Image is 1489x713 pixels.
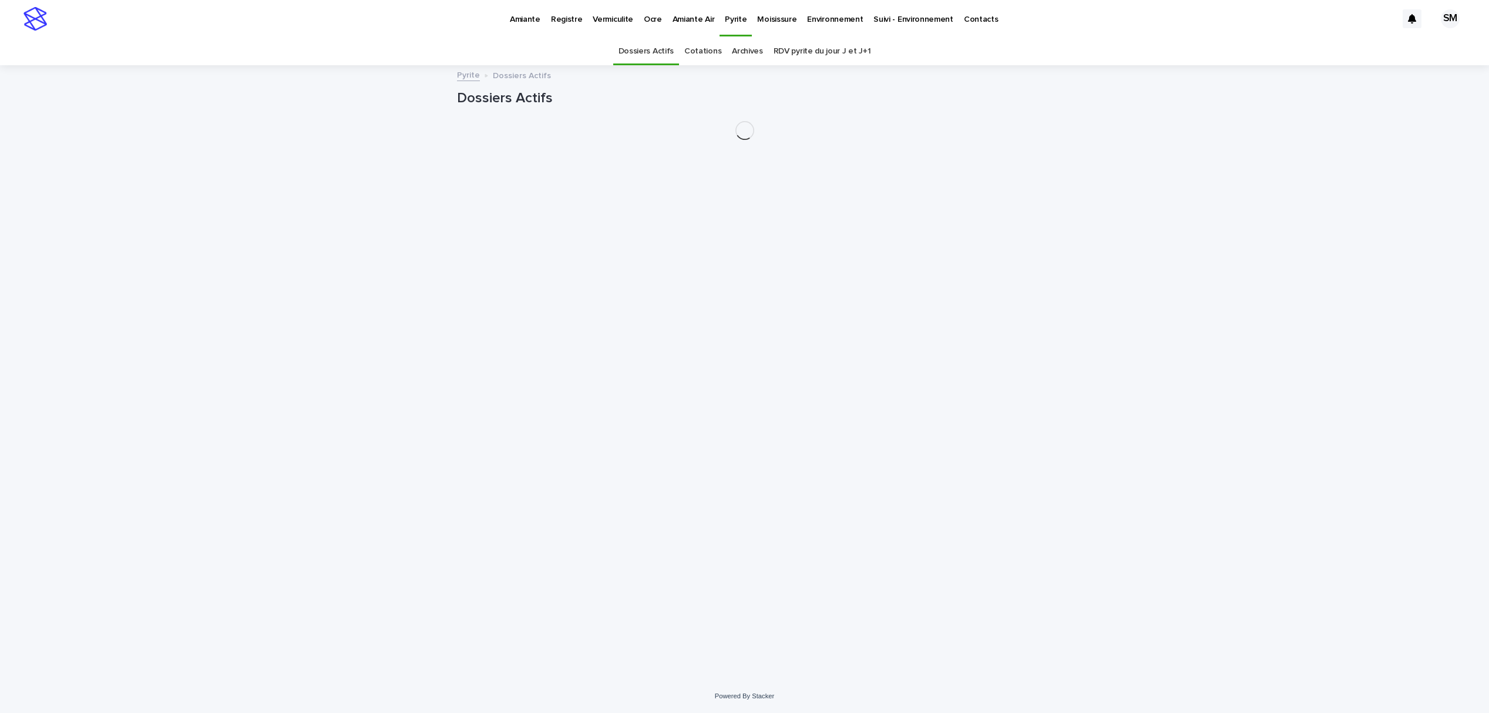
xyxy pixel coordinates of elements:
a: RDV pyrite du jour J et J+1 [774,38,871,65]
a: Dossiers Actifs [619,38,674,65]
a: Powered By Stacker [715,692,774,699]
div: SM [1441,9,1460,28]
h1: Dossiers Actifs [457,90,1033,107]
a: Pyrite [457,68,480,81]
a: Archives [732,38,763,65]
p: Dossiers Actifs [493,68,551,81]
img: stacker-logo-s-only.png [23,7,47,31]
a: Cotations [684,38,721,65]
